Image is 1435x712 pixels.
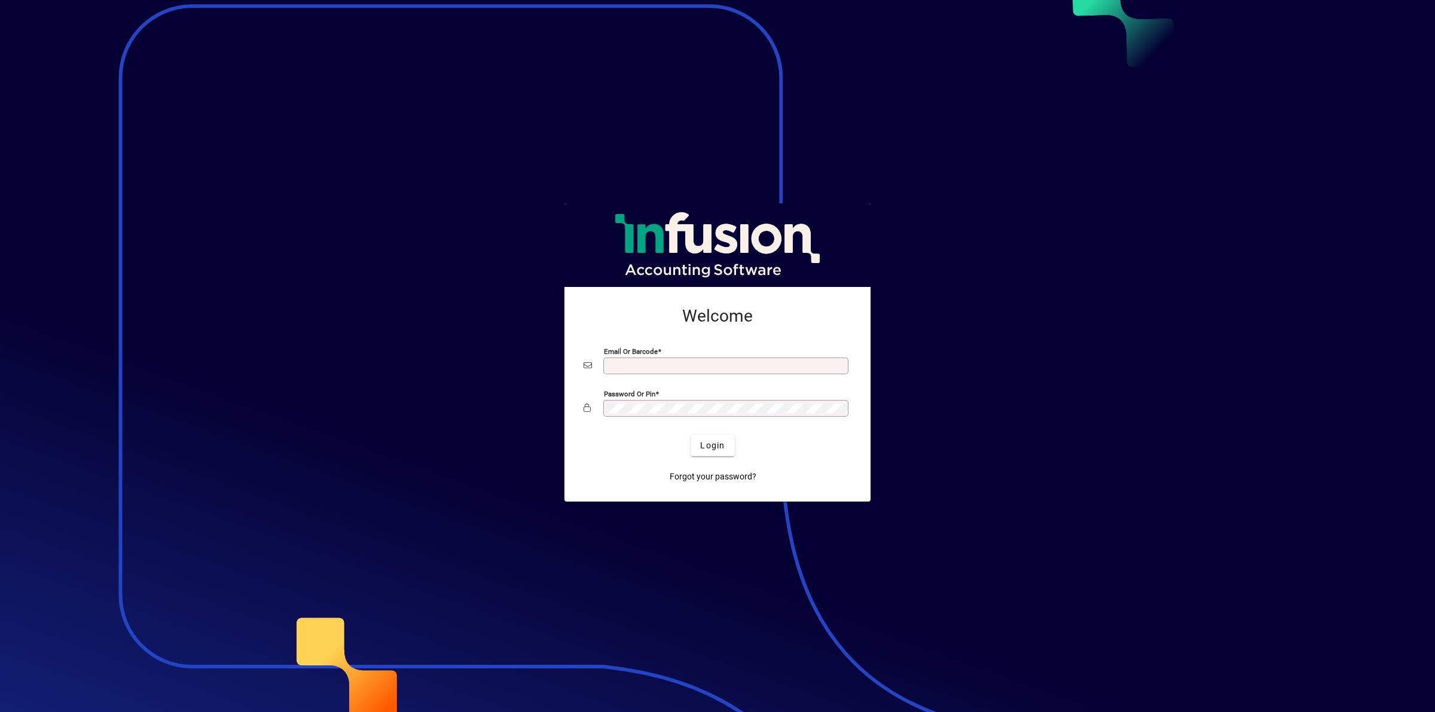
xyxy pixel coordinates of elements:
[670,470,756,483] span: Forgot your password?
[665,466,761,487] a: Forgot your password?
[604,347,658,356] mat-label: Email or Barcode
[691,435,734,456] button: Login
[584,306,851,326] h2: Welcome
[604,390,655,398] mat-label: Password or Pin
[700,439,725,452] span: Login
